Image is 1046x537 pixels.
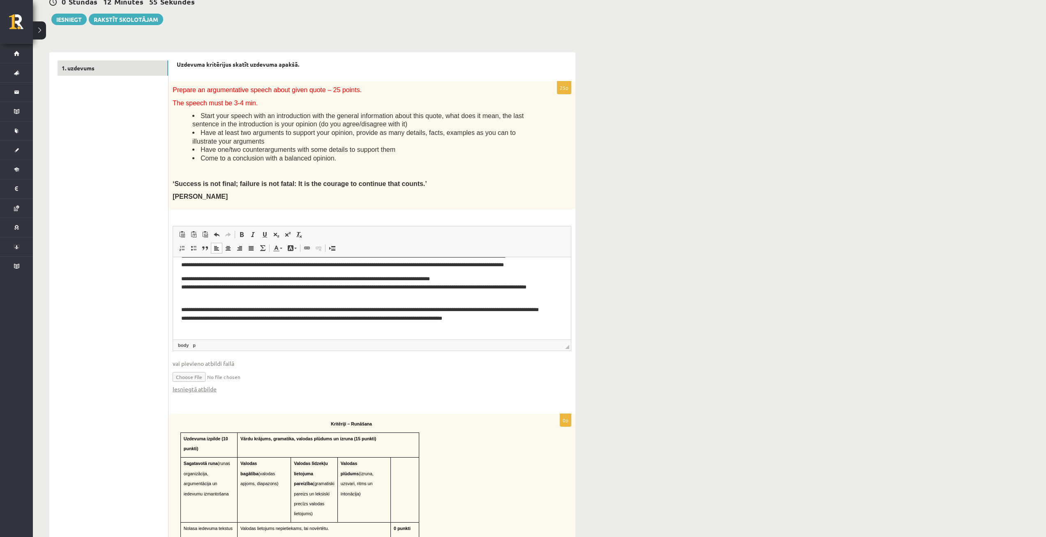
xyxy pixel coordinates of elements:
a: Убрать форматирование [293,229,305,240]
a: Элемент body [176,342,190,349]
a: Убрать ссылку [313,243,324,253]
span: Vārdu krājums, gramatika, valodas plūdums un izruna (15 punkti) [240,436,376,441]
span: (izruna, uzsvari, ritms un intonācija) [341,471,374,496]
a: Цвет текста [270,243,285,253]
span: (runas organizācija, argumentācija un iedevumu izmantošana [184,461,230,496]
span: Valodas bagātība [240,461,259,476]
a: Надстрочный индекс [282,229,293,240]
span: ‘Success is not final; failure is not fatal: It is the courage to continue that counts.’ [173,180,427,187]
a: По правому краю [234,243,245,253]
span: Prepare an argumentative speech about given quote – 25 points. [173,86,362,93]
a: Элемент p [191,342,197,349]
span: [PERSON_NAME] [173,193,228,200]
a: Вставить/Редактировать ссылку (Ctrl+K) [301,243,313,253]
button: Iesniegt [51,14,87,25]
a: Вставить (Ctrl+V) [176,229,188,240]
span: Valodas plūdums [341,461,359,476]
span: Come to a conclusion with a balanced opinion. [201,155,336,162]
span: The speech must be 3-4 min. [173,100,258,107]
p: 0p [560,414,571,427]
a: Отменить (Ctrl+Z) [211,229,222,240]
span: Перетащите для изменения размера [565,345,569,349]
span: (valodas apjoms, diapazons) [240,471,278,486]
span: Sagatavotā runa [184,461,218,466]
span: (gramatiski pareizs un leksiski precīzs valodas lietojums) [294,481,334,516]
p: 25p [557,81,571,94]
a: Курсив (Ctrl+I) [247,229,259,240]
a: Вставить / удалить маркированный список [188,243,199,253]
a: Математика [257,243,268,253]
a: Вставить / удалить нумерованный список [176,243,188,253]
a: 1. uzdevums [58,60,168,76]
a: Вставить только текст (Ctrl+Shift+V) [188,229,199,240]
span: 0 punkti [394,526,411,531]
a: Цвет фона [285,243,299,253]
a: Подчеркнутый (Ctrl+U) [259,229,270,240]
a: Вставить из Word [199,229,211,240]
span: Have one/two counterarguments with some details to support them [201,146,395,153]
a: Полужирный (Ctrl+B) [236,229,247,240]
span: vai pievieno atbildi failā [173,359,571,368]
span: Valodas līdzekļu lietojuma pareizība [294,461,328,486]
a: По левому краю [211,243,222,253]
a: Повторить (Ctrl+Y) [222,229,234,240]
a: Цитата [199,243,211,253]
span: Have at least two arguments to support your opinion, provide as many details, facts, examples as ... [192,129,516,145]
a: Rakstīt skolotājam [89,14,163,25]
a: Rīgas 1. Tālmācības vidusskola [9,14,33,35]
a: По ширине [245,243,257,253]
strong: Uzdevuma kritērijus skatīt uzdevuma apakšā. [177,60,299,68]
span: Start your speech with an introduction with the general information about this quote, what does i... [192,112,524,128]
a: Вставить разрыв страницы для печати [326,243,338,253]
a: Iesniegtā atbilde [173,385,217,393]
a: Подстрочный индекс [270,229,282,240]
a: По центру [222,243,234,253]
iframe: Визуальный текстовый редактор, wiswyg-editor-user-answer-47363926184320 [173,257,571,339]
span: Kritēriji – Runāšana [331,421,372,426]
span: Uzdevuma izpilde (10 punkti) [184,436,228,451]
span: Valodas lietojums nepietiekams, lai novērtētu. [240,526,329,531]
